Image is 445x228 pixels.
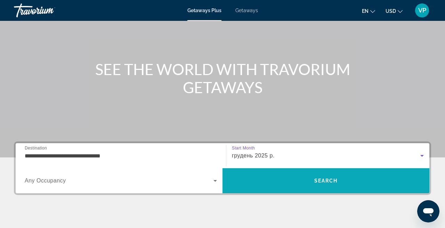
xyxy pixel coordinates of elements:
[235,8,258,13] a: Getaways
[187,8,221,13] a: Getaways Plus
[362,8,369,14] span: en
[386,6,403,16] button: Change currency
[25,146,47,150] span: Destination
[417,200,439,222] iframe: Кнопка для запуску вікна повідомлень
[232,153,275,158] span: грудень 2025 р.
[25,152,217,160] input: Select destination
[314,178,338,184] span: Search
[362,6,375,16] button: Change language
[232,146,255,150] span: Start Month
[413,3,431,18] button: User Menu
[16,143,429,193] div: Search widget
[222,168,429,193] button: Search
[92,60,353,96] h1: SEE THE WORLD WITH TRAVORIUM GETAWAYS
[25,178,66,184] span: Any Occupancy
[14,1,83,19] a: Travorium
[418,7,426,14] span: VP
[386,8,396,14] span: USD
